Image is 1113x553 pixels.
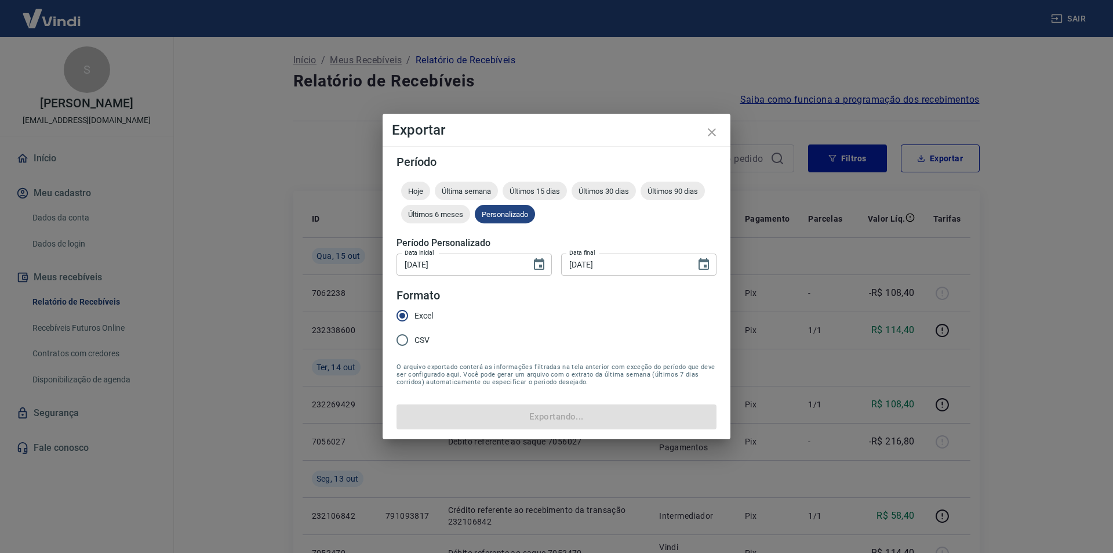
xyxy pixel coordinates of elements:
[572,187,636,196] span: Últimos 30 dias
[414,310,433,322] span: Excel
[475,210,535,219] span: Personalizado
[698,118,726,146] button: close
[401,187,430,196] span: Hoje
[397,287,440,304] legend: Formato
[414,334,430,346] span: CSV
[435,182,498,200] div: Última semana
[397,237,716,249] h5: Período Personalizado
[503,187,567,196] span: Últimos 15 dias
[392,123,721,137] h4: Exportar
[401,210,470,219] span: Últimos 6 meses
[561,254,688,275] input: DD/MM/YYYY
[397,156,716,168] h5: Período
[401,205,470,223] div: Últimos 6 meses
[405,248,434,257] label: Data inicial
[641,187,705,196] span: Últimos 90 dias
[569,248,595,257] label: Data final
[401,182,430,200] div: Hoje
[397,254,523,275] input: DD/MM/YYYY
[503,182,567,200] div: Últimos 15 dias
[475,205,535,223] div: Personalizado
[641,182,705,200] div: Últimos 90 dias
[435,187,498,196] span: Última semana
[692,253,715,276] button: Choose date, selected date is 31 de out de 2025
[572,182,636,200] div: Últimos 30 dias
[528,253,551,276] button: Choose date, selected date is 30 de set de 2025
[397,363,716,386] span: O arquivo exportado conterá as informações filtradas na tela anterior com exceção do período que ...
